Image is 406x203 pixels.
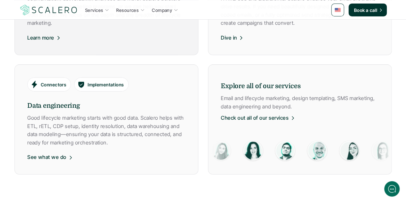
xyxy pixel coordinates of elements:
p: Services [85,7,103,14]
button: New conversation [10,85,118,98]
p: Implementations [88,81,124,88]
p: Connectors [41,81,66,88]
p: Company [152,7,172,14]
p: See what we do [27,153,66,162]
h2: Let us know if we can help with lifecycle marketing. [10,43,119,74]
p: Email and lifecycle marketing, design templating, SMS marketing, data engineering and beyond. [221,94,379,111]
img: Scalero company logotype [19,4,78,16]
p: Resources [116,7,139,14]
h6: Explore all of our services [221,81,379,91]
iframe: gist-messenger-bubble-iframe [384,181,400,197]
p: Dive in [221,34,237,42]
p: Learn more [27,34,54,42]
p: Good lifecycle marketing starts with good data. Scalero helps with ETL, rETL, CDP setup, identity... [27,114,186,147]
p: Check out all of our services [221,114,289,122]
span: We run on Gist [54,161,81,166]
h1: Hi! Welcome to [GEOGRAPHIC_DATA]. [10,31,119,42]
a: Explore all of our servicesEmail and lifecycle marketing, design templating, SMS marketing, data ... [208,64,392,174]
h6: Data engineering [27,101,186,111]
a: ConnectorsImplementationsData engineeringGood lifecycle marketing starts with good data. Scalero ... [14,64,198,174]
span: New conversation [41,89,77,94]
a: Book a call [349,4,387,16]
p: Book a call [354,7,377,14]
